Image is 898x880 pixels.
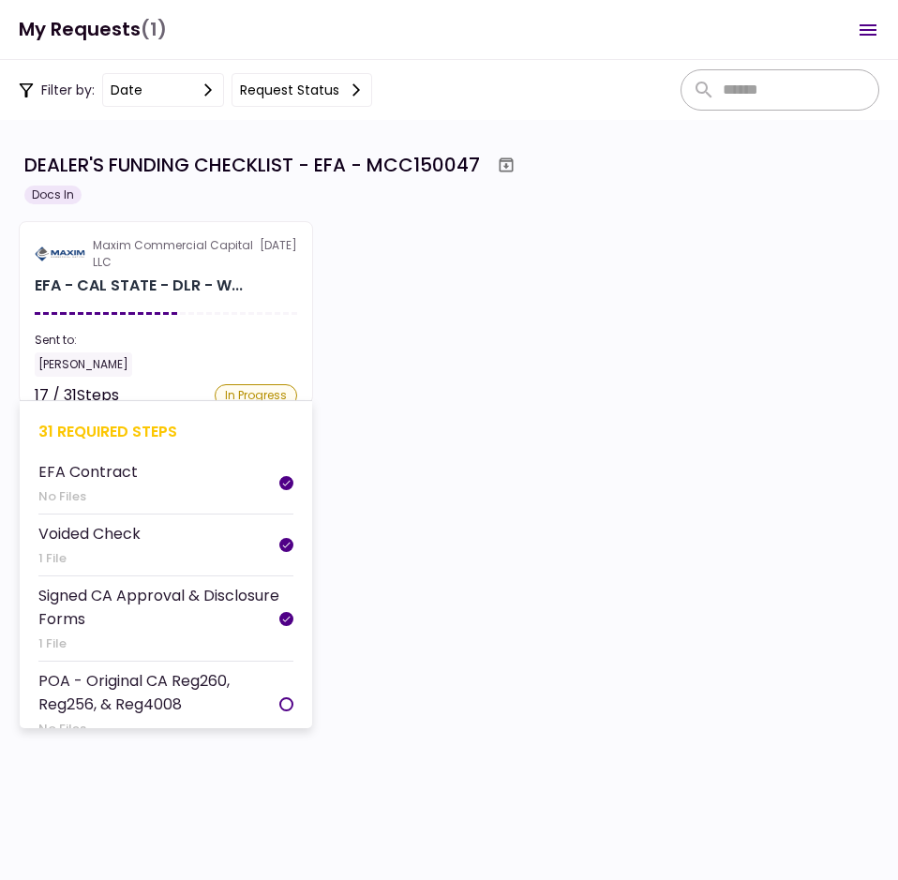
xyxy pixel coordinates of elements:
div: EFA - CAL STATE - DLR - W/COMPANY - FUNDING CHECKLIST [35,275,243,297]
button: Request status [232,73,372,107]
div: 17 / 31 Steps [35,384,119,407]
div: Maxim Commercial Capital LLC [93,237,260,271]
div: EFA Contract [38,460,138,484]
div: 31 required steps [38,420,293,443]
button: date [102,73,224,107]
img: Partner logo [35,246,85,262]
div: date [111,80,142,100]
div: Sent to: [35,332,297,349]
div: 1 File [38,634,279,653]
div: DEALER'S FUNDING CHECKLIST - EFA - MCC150047 [24,151,480,179]
div: POA - Original CA Reg260, Reg256, & Reg4008 [38,669,279,716]
div: Voided Check [38,522,141,545]
div: [PERSON_NAME] [35,352,132,377]
span: (1) [141,10,167,49]
div: Docs In [24,186,82,204]
div: 1 File [38,549,141,568]
div: Filter by: [19,73,372,107]
div: Signed CA Approval & Disclosure Forms [38,584,279,631]
button: Archive workflow [489,148,523,182]
div: No Files [38,720,279,738]
div: No Files [38,487,138,506]
h1: My Requests [19,10,167,49]
div: In Progress [215,384,297,407]
button: Open menu [846,7,891,52]
div: [DATE] [35,237,297,271]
